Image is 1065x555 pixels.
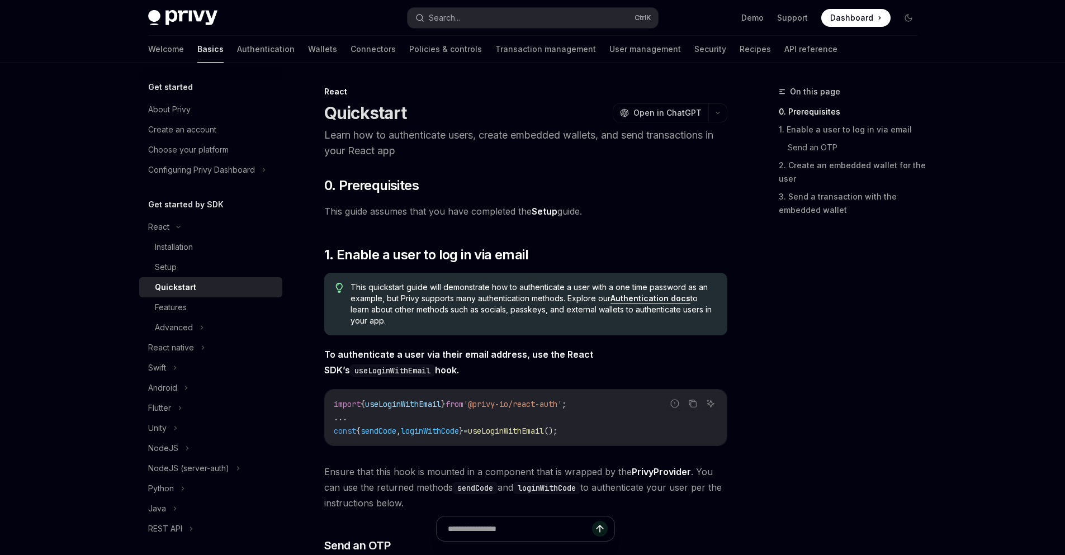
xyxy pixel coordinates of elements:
[365,399,441,409] span: useLoginWithEmail
[155,260,177,274] div: Setup
[685,396,700,411] button: Copy the contents from the code block
[148,482,174,495] div: Python
[463,426,468,436] span: =
[396,426,401,436] span: ,
[334,412,347,423] span: ...
[148,163,255,177] div: Configuring Privy Dashboard
[495,36,596,63] a: Transaction management
[779,121,926,139] a: 1. Enable a user to log in via email
[324,464,727,511] span: Ensure that this hook is mounted in a component that is wrapped by the . You can use the returned...
[632,466,691,478] a: PrivyProvider
[900,9,917,27] button: Toggle dark mode
[468,426,544,436] span: useLoginWithEmail
[324,349,593,376] strong: To authenticate a user via their email address, use the React SDK’s hook.
[409,36,482,63] a: Policies & controls
[148,220,169,234] div: React
[361,426,396,436] span: sendCode
[148,10,217,26] img: dark logo
[668,396,682,411] button: Report incorrect code
[148,361,166,374] div: Swift
[308,36,337,63] a: Wallets
[148,401,171,415] div: Flutter
[148,198,224,211] h5: Get started by SDK
[459,426,463,436] span: }
[139,277,282,297] a: Quickstart
[324,103,407,123] h1: Quickstart
[777,12,808,23] a: Support
[779,156,926,188] a: 2. Create an embedded wallet for the user
[408,8,658,28] button: Search...CtrlK
[830,12,873,23] span: Dashboard
[139,297,282,317] a: Features
[148,421,167,435] div: Unity
[351,36,396,63] a: Connectors
[334,426,356,436] span: const
[741,12,764,23] a: Demo
[155,240,193,254] div: Installation
[148,522,182,535] div: REST API
[148,502,166,515] div: Java
[544,426,557,436] span: ();
[532,206,557,217] a: Setup
[453,482,498,494] code: sendCode
[446,399,463,409] span: from
[703,396,718,411] button: Ask AI
[740,36,771,63] a: Recipes
[139,140,282,160] a: Choose your platform
[324,177,419,195] span: 0. Prerequisites
[139,120,282,140] a: Create an account
[148,341,194,354] div: React native
[148,123,216,136] div: Create an account
[592,521,608,537] button: Send message
[779,103,926,121] a: 0. Prerequisites
[148,80,193,94] h5: Get started
[324,246,528,264] span: 1. Enable a user to log in via email
[609,36,681,63] a: User management
[463,399,562,409] span: '@privy-io/react-auth'
[779,188,926,219] a: 3. Send a transaction with the embedded wallet
[148,462,229,475] div: NodeJS (server-auth)
[155,301,187,314] div: Features
[513,482,580,494] code: loginWithCode
[694,36,726,63] a: Security
[613,103,708,122] button: Open in ChatGPT
[356,426,361,436] span: {
[821,9,891,27] a: Dashboard
[350,364,435,377] code: useLoginWithEmail
[562,399,566,409] span: ;
[788,139,926,156] a: Send an OTP
[139,99,282,120] a: About Privy
[148,103,191,116] div: About Privy
[610,293,690,303] a: Authentication docs
[155,321,193,334] div: Advanced
[784,36,837,63] a: API reference
[139,237,282,257] a: Installation
[335,283,343,293] svg: Tip
[790,85,840,98] span: On this page
[155,281,196,294] div: Quickstart
[324,203,727,219] span: This guide assumes that you have completed the guide.
[401,426,459,436] span: loginWithCode
[429,11,460,25] div: Search...
[633,107,702,118] span: Open in ChatGPT
[334,399,361,409] span: import
[197,36,224,63] a: Basics
[361,399,365,409] span: {
[635,13,651,22] span: Ctrl K
[324,86,727,97] div: React
[148,36,184,63] a: Welcome
[237,36,295,63] a: Authentication
[148,381,177,395] div: Android
[148,442,178,455] div: NodeJS
[139,257,282,277] a: Setup
[148,143,229,156] div: Choose your platform
[351,282,716,326] span: This quickstart guide will demonstrate how to authenticate a user with a one time password as an ...
[441,399,446,409] span: }
[324,127,727,159] p: Learn how to authenticate users, create embedded wallets, and send transactions in your React app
